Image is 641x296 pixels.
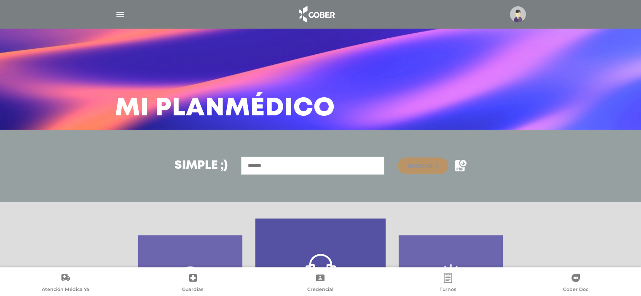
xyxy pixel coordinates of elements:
[512,273,639,294] a: Cober Doc
[257,273,384,294] a: Credencial
[398,157,448,174] button: Buscar
[384,273,512,294] a: Turnos
[42,286,89,294] span: Atención Médica Ya
[115,9,126,20] img: Cober_menu-lines-white.svg
[294,4,338,24] img: logo_cober_home-white.png
[174,160,228,172] h3: Simple ;)
[129,273,257,294] a: Guardias
[115,98,335,120] h3: Mi Plan Médico
[408,163,432,169] span: Buscar
[307,286,333,294] span: Credencial
[510,6,526,22] img: profile-placeholder.svg
[182,286,204,294] span: Guardias
[563,286,588,294] span: Cober Doc
[2,273,129,294] a: Atención Médica Ya
[440,286,456,294] span: Turnos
